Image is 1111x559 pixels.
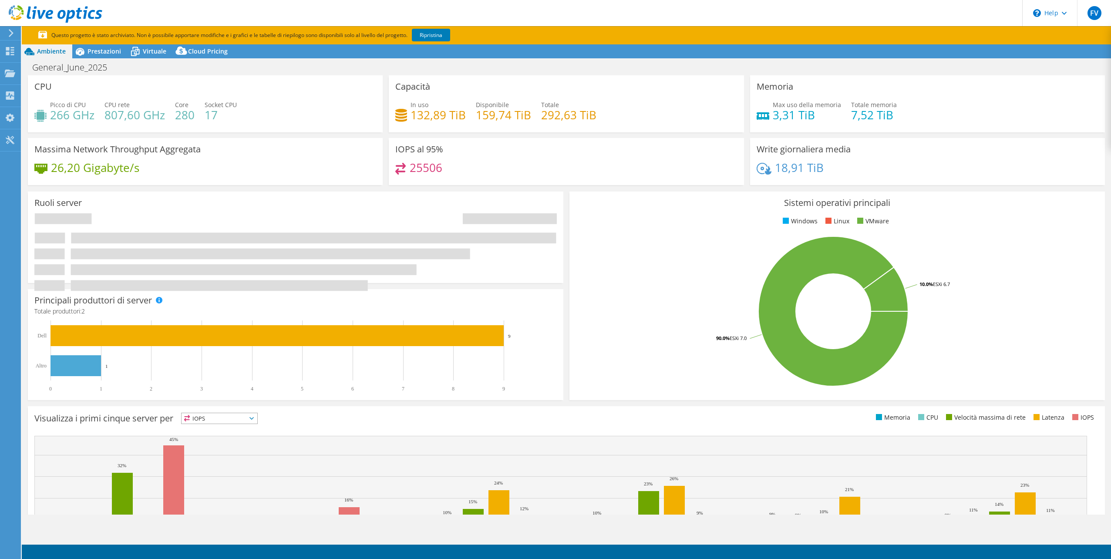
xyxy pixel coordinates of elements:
[919,281,933,287] tspan: 10.0%
[851,110,897,120] h4: 7,52 TiB
[502,386,505,392] text: 9
[872,514,879,519] text: 8%
[118,463,126,468] text: 32%
[1087,6,1101,20] span: FV
[775,163,824,172] h4: 18,91 TiB
[851,101,897,109] span: Totale memoria
[1070,413,1094,422] li: IOPS
[49,386,52,392] text: 0
[351,386,354,392] text: 6
[418,513,425,519] text: 8%
[476,101,509,109] span: Disponibile
[508,333,511,339] text: 9
[402,386,404,392] text: 7
[88,47,121,55] span: Prestazioni
[34,145,201,154] h3: Massima Network Throughput Aggregata
[452,386,454,392] text: 8
[757,82,793,91] h3: Memoria
[468,499,477,504] text: 15%
[670,476,678,481] text: 26%
[1046,508,1055,513] text: 11%
[251,386,253,392] text: 4
[169,437,178,442] text: 45%
[411,110,466,120] h4: 132,89 TiB
[50,101,86,109] span: Picco di CPU
[411,101,428,109] span: In uso
[395,82,430,91] h3: Capacità
[395,145,443,154] h3: IOPS al 95%
[716,335,730,341] tspan: 90.0%
[175,101,189,109] span: Core
[36,363,47,369] text: Altro
[301,386,303,392] text: 5
[969,507,978,512] text: 11%
[769,512,776,517] text: 9%
[344,497,353,502] text: 16%
[773,101,841,109] span: Max uso della memoria
[100,386,102,392] text: 1
[944,413,1026,422] li: Velocità massima di rete
[541,110,596,120] h4: 292,63 TiB
[945,512,951,518] text: 9%
[933,281,950,287] tspan: ESXi 6.7
[823,216,849,226] li: Linux
[200,386,203,392] text: 3
[175,110,195,120] h4: 280
[757,145,851,154] h3: Write giornaliera media
[37,47,66,55] span: Ambiente
[34,296,152,305] h3: Principali produttori di server
[845,487,854,492] text: 21%
[38,30,465,40] p: Questo progetto è stato archiviato. Non è possibile apportare modifiche e i grafici e le tabelle ...
[995,502,1003,507] text: 14%
[410,163,442,172] h4: 25506
[476,110,531,120] h4: 159,74 TiB
[795,512,801,518] text: 9%
[541,101,559,109] span: Totale
[51,163,139,172] h4: 26,20 Gigabyte/s
[104,110,165,120] h4: 807,60 GHz
[28,63,121,72] h1: General_June_2025
[1020,482,1029,488] text: 23%
[81,307,85,315] span: 2
[819,509,828,514] text: 10%
[576,198,1098,208] h3: Sistemi operativi principali
[143,47,166,55] span: Virtuale
[644,481,653,486] text: 23%
[1033,9,1041,17] svg: \n
[855,216,889,226] li: VMware
[205,101,237,109] span: Socket CPU
[520,506,529,511] text: 12%
[697,510,703,515] text: 9%
[781,216,818,226] li: Windows
[104,101,130,109] span: CPU rete
[182,413,257,424] span: IOPS
[188,47,228,55] span: Cloud Pricing
[443,510,451,515] text: 10%
[34,198,82,208] h3: Ruoli server
[874,413,910,422] li: Memoria
[205,110,237,120] h4: 17
[494,480,503,485] text: 24%
[34,82,52,91] h3: CPU
[1031,413,1064,422] li: Latenza
[773,110,841,120] h4: 3,31 TiB
[37,333,47,339] text: Dell
[34,306,557,316] h4: Totale produttori:
[105,364,108,369] text: 1
[916,413,938,422] li: CPU
[593,510,601,515] text: 10%
[150,386,152,392] text: 2
[730,335,747,341] tspan: ESXi 7.0
[50,110,94,120] h4: 266 GHz
[412,29,450,41] a: Ripristina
